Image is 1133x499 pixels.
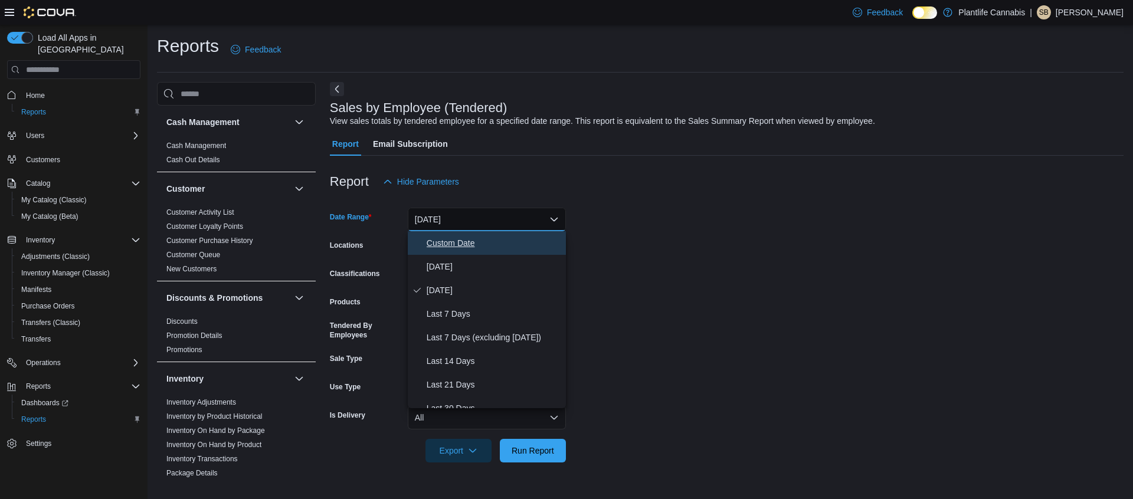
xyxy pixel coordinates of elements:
[21,398,68,408] span: Dashboards
[21,153,65,167] a: Customers
[427,260,561,274] span: [DATE]
[427,354,561,368] span: Last 14 Days
[21,356,66,370] button: Operations
[330,241,364,250] label: Locations
[17,249,94,264] a: Adjustments (Classic)
[166,183,205,195] h3: Customer
[12,411,145,428] button: Reports
[330,115,875,127] div: View sales totals by tendered employee for a specified date range. This report is equivalent to t...
[166,251,220,259] a: Customer Queue
[12,248,145,265] button: Adjustments (Classic)
[330,411,365,420] label: Is Delivery
[166,183,290,195] button: Customer
[166,440,261,449] span: Inventory On Hand by Product
[378,170,464,193] button: Hide Parameters
[166,292,290,304] button: Discounts & Promotions
[166,412,263,421] a: Inventory by Product Historical
[17,266,114,280] a: Inventory Manager (Classic)
[21,436,140,451] span: Settings
[17,412,140,426] span: Reports
[166,469,218,477] a: Package Details
[26,439,51,448] span: Settings
[21,415,46,424] span: Reports
[427,401,561,415] span: Last 30 Days
[157,139,316,172] div: Cash Management
[512,445,554,457] span: Run Report
[226,38,286,61] a: Feedback
[2,127,145,144] button: Users
[17,332,55,346] a: Transfers
[21,212,78,221] span: My Catalog (Beta)
[166,142,226,150] a: Cash Management
[408,406,566,429] button: All
[425,439,492,462] button: Export
[330,321,403,340] label: Tendered By Employees
[2,378,145,395] button: Reports
[427,236,561,250] span: Custom Date
[373,132,448,156] span: Email Subscription
[17,283,140,297] span: Manifests
[12,281,145,298] button: Manifests
[433,439,484,462] span: Export
[330,269,380,278] label: Classifications
[17,332,140,346] span: Transfers
[166,264,217,274] span: New Customers
[21,318,80,327] span: Transfers (Classic)
[427,307,561,321] span: Last 7 Days
[2,354,145,371] button: Operations
[958,5,1025,19] p: Plantlife Cannabis
[26,358,61,367] span: Operations
[330,175,369,189] h3: Report
[427,283,561,297] span: [DATE]
[166,331,222,340] a: Promotion Details
[17,396,140,410] span: Dashboards
[12,314,145,331] button: Transfers (Classic)
[21,152,140,167] span: Customers
[7,81,140,482] nav: Complex example
[166,454,238,464] span: Inventory Transactions
[17,396,73,410] a: Dashboards
[166,441,261,449] a: Inventory On Hand by Product
[245,44,281,55] span: Feedback
[292,182,306,196] button: Customer
[21,107,46,117] span: Reports
[12,208,145,225] button: My Catalog (Beta)
[157,34,219,58] h1: Reports
[26,179,50,188] span: Catalog
[1030,5,1032,19] p: |
[21,379,140,393] span: Reports
[166,412,263,421] span: Inventory by Product Historical
[166,116,240,128] h3: Cash Management
[17,105,140,119] span: Reports
[1037,5,1051,19] div: Samantha Berting
[2,435,145,452] button: Settings
[166,331,222,340] span: Promotion Details
[21,88,50,103] a: Home
[17,249,140,264] span: Adjustments (Classic)
[157,314,316,362] div: Discounts & Promotions
[330,297,361,307] label: Products
[330,82,344,96] button: Next
[292,372,306,386] button: Inventory
[21,233,60,247] button: Inventory
[166,250,220,260] span: Customer Queue
[24,6,76,18] img: Cova
[21,334,51,344] span: Transfers
[166,426,265,435] a: Inventory On Hand by Package
[21,87,140,102] span: Home
[166,141,226,150] span: Cash Management
[12,192,145,208] button: My Catalog (Classic)
[17,193,140,207] span: My Catalog (Classic)
[21,268,110,278] span: Inventory Manager (Classic)
[332,132,359,156] span: Report
[17,316,140,330] span: Transfers (Classic)
[330,382,361,392] label: Use Type
[21,176,55,191] button: Catalog
[2,175,145,192] button: Catalog
[17,316,85,330] a: Transfers (Classic)
[26,235,55,245] span: Inventory
[867,6,903,18] span: Feedback
[17,283,56,297] a: Manifests
[21,356,140,370] span: Operations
